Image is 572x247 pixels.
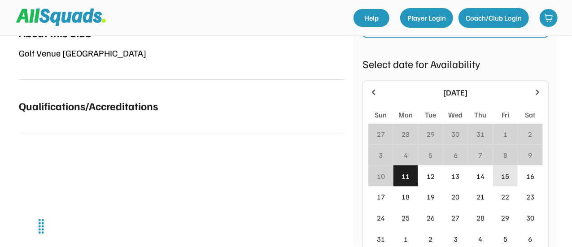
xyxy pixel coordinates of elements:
div: 29 [427,129,435,139]
div: 22 [502,191,510,202]
div: Wed [448,109,463,120]
div: Golf Venue [GEOGRAPHIC_DATA] [19,46,345,60]
div: 1 [404,234,408,244]
div: 4 [479,234,483,244]
div: 20 [451,191,459,202]
div: 15 [502,171,510,182]
div: 2 [428,234,432,244]
div: Tue [425,109,436,120]
div: 14 [476,171,485,182]
div: 4 [404,150,408,160]
div: 19 [427,191,435,202]
div: 16 [526,171,534,182]
img: Squad%20Logo.svg [16,9,106,26]
div: Sun [375,109,387,120]
div: 21 [476,191,485,202]
div: 28 [476,212,485,223]
div: 13 [451,171,459,182]
button: Coach/Club Login [458,8,529,28]
div: 24 [377,212,385,223]
div: 29 [502,212,510,223]
div: [DATE] [384,87,528,99]
div: 28 [402,129,410,139]
div: Mon [398,109,413,120]
div: 23 [526,191,534,202]
div: 3 [379,150,383,160]
div: 12 [427,171,435,182]
div: Thu [475,109,487,120]
div: 8 [503,150,507,160]
div: 6 [528,234,533,244]
div: 3 [454,234,458,244]
div: Qualifications/Accreditations [19,98,158,114]
div: 30 [451,129,459,139]
div: 31 [476,129,485,139]
div: 10 [377,171,385,182]
div: 6 [454,150,458,160]
div: 7 [479,150,483,160]
div: 17 [377,191,385,202]
a: Help [354,9,389,27]
div: Sat [525,109,536,120]
div: 30 [526,212,534,223]
div: 25 [402,212,410,223]
div: 2 [528,129,533,139]
img: shopping-cart-01%20%281%29.svg [544,13,553,22]
div: 5 [503,234,507,244]
div: 27 [377,129,385,139]
div: 26 [427,212,435,223]
div: Select date for Availability [362,56,549,72]
div: 1 [503,129,507,139]
div: Fri [502,109,509,120]
button: Player Login [400,8,453,28]
div: 11 [402,171,410,182]
div: 18 [402,191,410,202]
div: 27 [451,212,459,223]
div: 9 [528,150,533,160]
div: 5 [428,150,432,160]
div: 31 [377,234,385,244]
